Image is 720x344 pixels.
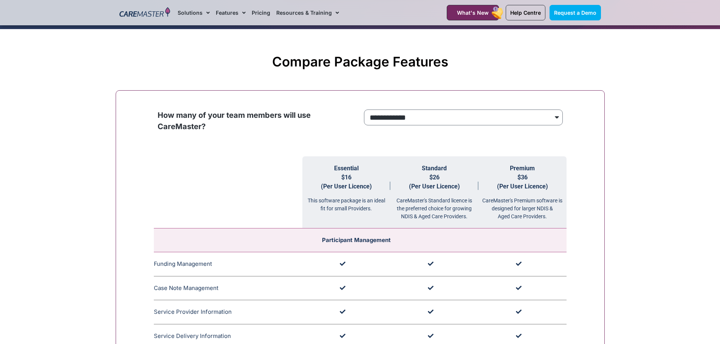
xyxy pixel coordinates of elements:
span: $26 (Per User Licence) [409,174,460,190]
td: Funding Management [154,252,302,276]
a: Request a Demo [550,5,601,20]
th: Premium [478,156,567,228]
span: $16 (Per User Licence) [321,174,372,190]
a: Help Centre [506,5,545,20]
th: Standard [390,156,478,228]
div: CareMaster's Standard licence is the preferred choice for growing NDIS & Aged Care Providers. [390,191,478,221]
span: Participant Management [322,236,391,244]
span: What's New [457,9,489,16]
div: This software package is an ideal fit for small Providers. [302,191,390,213]
p: How many of your team members will use CareMaster? [158,110,356,132]
td: Service Provider Information [154,300,302,324]
td: Case Note Management [154,276,302,300]
span: Help Centre [510,9,541,16]
span: Request a Demo [554,9,596,16]
h2: Compare Package Features [119,54,601,69]
th: Essential [302,156,390,228]
span: $36 (Per User Licence) [497,174,548,190]
img: CareMaster Logo [119,7,170,19]
a: What's New [447,5,499,20]
div: CareMaster's Premium software is designed for larger NDIS & Aged Care Providers. [478,191,567,221]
